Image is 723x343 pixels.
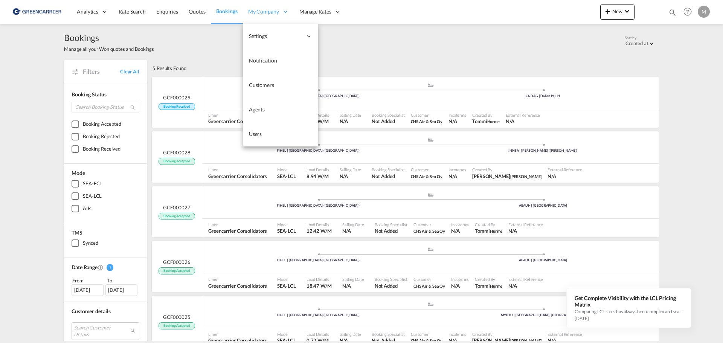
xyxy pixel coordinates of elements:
[342,222,364,227] span: Sailing Date
[243,98,318,122] a: Agents
[475,222,502,227] span: Created By
[411,112,442,118] span: Customer
[451,282,460,289] div: N/A
[243,24,318,49] div: Settings
[510,338,542,343] span: [PERSON_NAME]
[216,8,238,14] span: Bookings
[411,338,442,343] span: CHS Air & Sea Oy
[508,276,543,282] span: External Reference
[249,131,262,137] span: Users
[72,277,105,284] div: From
[72,180,139,188] md-checkbox: SEA-FCL
[340,118,361,125] span: N/A
[426,138,435,142] md-icon: assets/icons/custom/ship-fill.svg
[163,259,191,265] span: GCF000026
[413,284,445,288] span: CHS Air & Sea Oy
[206,313,431,318] div: FIHEL | [GEOGRAPHIC_DATA] ([GEOGRAPHIC_DATA])
[475,276,502,282] span: Created By
[107,277,140,284] div: To
[277,227,296,234] span: SEA-LCL
[277,173,296,180] span: SEA-LCL
[83,67,120,76] span: Filters
[72,91,139,98] div: Booking Status
[206,258,431,263] div: FIHEL | [GEOGRAPHIC_DATA] ([GEOGRAPHIC_DATA])
[299,8,331,15] span: Manage Rates
[413,222,445,227] span: Customer
[307,173,329,179] span: 8.94 W/M
[472,167,541,172] span: Created By
[249,32,302,40] span: Settings
[77,8,98,15] span: Analytics
[426,193,435,197] md-icon: assets/icons/custom/ship-fill.svg
[163,94,191,101] span: GCF000029
[340,331,361,337] span: Sailing Date
[431,148,656,153] div: INNSA | [PERSON_NAME] ([PERSON_NAME])
[11,3,62,20] img: 176147708aff11ef8735f72d97dca5a8.png
[72,229,82,236] span: TMS
[342,276,364,282] span: Sailing Date
[431,258,656,263] div: AEAUH | [GEOGRAPHIC_DATA]
[668,8,677,20] div: icon-magnify
[206,94,431,99] div: FIHEL | [GEOGRAPHIC_DATA] ([GEOGRAPHIC_DATA])
[208,331,267,337] span: Liner
[64,46,154,52] span: Manage all your Won quotes and Bookings
[83,133,119,140] div: Booking Rejected
[307,222,332,227] span: Load Details
[307,112,329,118] span: Load Details
[426,302,435,306] md-icon: assets/icons/custom/ship-fill.svg
[119,8,146,15] span: Rate Search
[208,227,267,234] span: Greencarrier Consolidators
[277,167,296,172] span: Mode
[411,173,442,180] span: CHS Air & Sea Oy
[375,276,407,282] span: Booking Specialist
[83,205,91,212] div: AIR
[72,91,107,98] span: Booking Status
[340,112,361,118] span: Sailing Date
[248,8,279,15] span: My Company
[681,5,698,19] div: Help
[411,331,442,337] span: Customer
[130,105,136,110] md-icon: icon-magnify
[375,222,407,227] span: Booking Specialist
[431,94,656,99] div: CNDAG | Dalian Pt, LN
[448,167,466,172] span: Incoterms
[72,308,139,315] div: Customer details
[72,239,139,247] md-checkbox: Synced
[72,192,139,200] md-checkbox: SEA-LCL
[107,264,113,271] span: 1
[307,331,329,337] span: Load Details
[508,222,543,227] span: External Reference
[83,120,121,128] div: Booking Accepted
[342,227,364,234] span: N/A
[64,32,154,44] span: Bookings
[548,173,582,180] span: N/A
[159,267,195,274] span: Booking Accepted
[372,118,404,125] span: Not Added
[72,170,85,176] span: Mode
[490,229,503,233] span: Hurme
[243,73,318,98] a: Customers
[372,173,404,180] span: Not Added
[375,282,407,289] span: Not Added
[426,83,435,87] md-icon: assets/icons/custom/ship-fill.svg
[98,264,104,270] md-icon: Created On
[159,322,195,329] span: Booking Accepted
[603,8,631,14] span: New
[411,167,442,172] span: Customer
[375,227,407,234] span: Not Added
[508,282,543,289] span: N/A
[72,102,139,113] input: Search Booking Status
[105,284,137,296] div: [DATE]
[451,276,469,282] span: Incoterms
[698,6,710,18] div: M
[208,276,267,282] span: Liner
[413,227,445,234] span: CHS Air & Sea Oy
[307,118,329,124] span: 4.51 W/M
[152,77,659,128] div: GCF000029 Booking Received assets/icons/custom/ship-fill.svgassets/icons/custom/roll-o-plane.svgP...
[277,222,296,227] span: Mode
[307,283,332,289] span: 18.47 W/M
[448,173,457,180] div: N/A
[163,314,191,320] span: GCF000025
[206,148,431,153] div: FIHEL | [GEOGRAPHIC_DATA] ([GEOGRAPHIC_DATA])
[625,40,648,46] div: Created at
